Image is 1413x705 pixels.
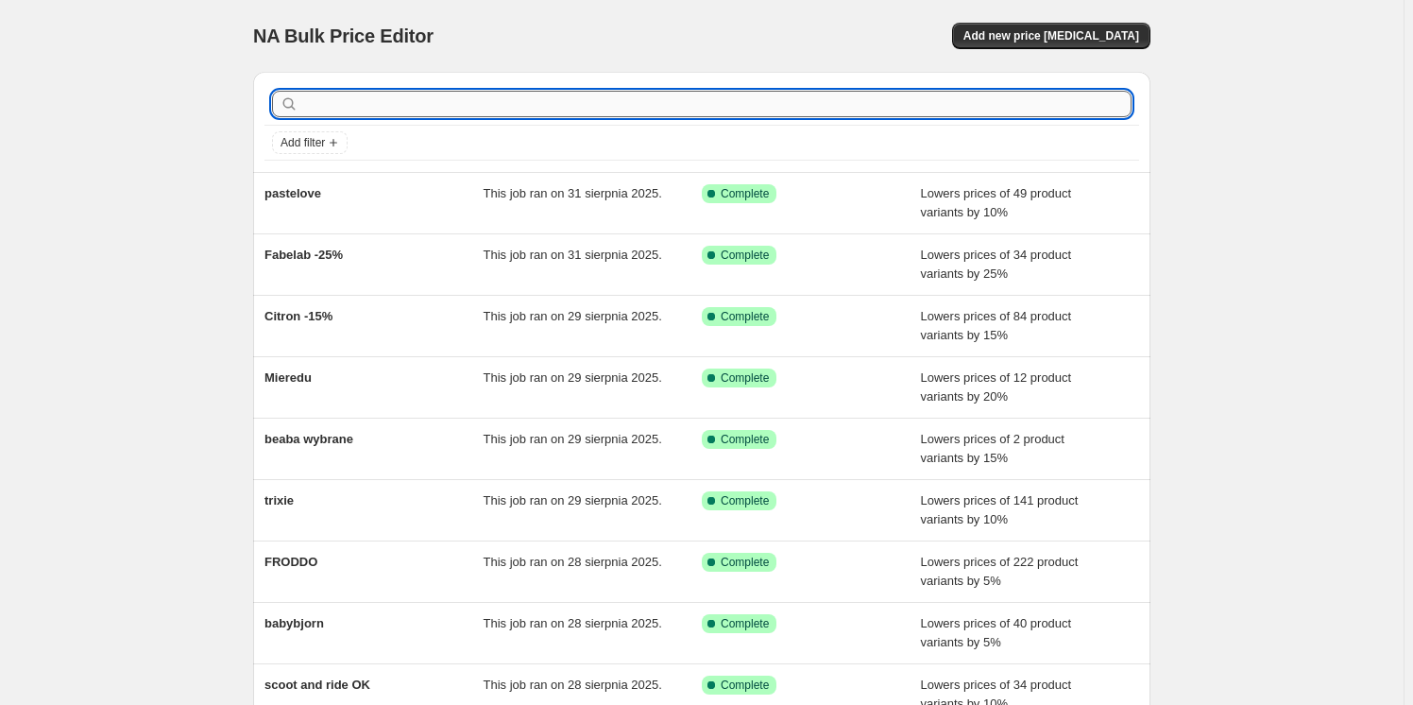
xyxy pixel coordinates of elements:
[484,555,662,569] span: This job ran on 28 sierpnia 2025.
[484,432,662,446] span: This job ran on 29 sierpnia 2025.
[264,186,321,200] span: pastelove
[721,248,769,263] span: Complete
[484,186,662,200] span: This job ran on 31 sierpnia 2025.
[721,616,769,631] span: Complete
[921,309,1072,342] span: Lowers prices of 84 product variants by 15%
[264,555,317,569] span: FRODDO
[484,493,662,507] span: This job ran on 29 sierpnia 2025.
[484,248,662,262] span: This job ran on 31 sierpnia 2025.
[281,135,325,150] span: Add filter
[721,309,769,324] span: Complete
[721,493,769,508] span: Complete
[264,370,312,385] span: Mieredu
[921,493,1079,526] span: Lowers prices of 141 product variants by 10%
[484,370,662,385] span: This job ran on 29 sierpnia 2025.
[921,186,1072,219] span: Lowers prices of 49 product variants by 10%
[264,678,370,692] span: scoot and ride OK
[721,432,769,447] span: Complete
[484,678,662,692] span: This job ran on 28 sierpnia 2025.
[264,248,343,262] span: Fabelab -25%
[952,23,1150,49] button: Add new price [MEDICAL_DATA]
[264,432,353,446] span: beaba wybrane
[921,555,1079,588] span: Lowers prices of 222 product variants by 5%
[921,248,1072,281] span: Lowers prices of 34 product variants by 25%
[264,493,294,507] span: trixie
[264,309,332,323] span: Citron -15%
[921,432,1064,465] span: Lowers prices of 2 product variants by 15%
[253,26,434,46] span: NA Bulk Price Editor
[721,678,769,693] span: Complete
[484,309,662,323] span: This job ran on 29 sierpnia 2025.
[963,28,1139,43] span: Add new price [MEDICAL_DATA]
[272,131,348,154] button: Add filter
[484,616,662,630] span: This job ran on 28 sierpnia 2025.
[721,555,769,570] span: Complete
[721,370,769,386] span: Complete
[921,370,1072,404] span: Lowers prices of 12 product variants by 20%
[921,616,1072,649] span: Lowers prices of 40 product variants by 5%
[264,616,324,630] span: babybjorn
[721,186,769,201] span: Complete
